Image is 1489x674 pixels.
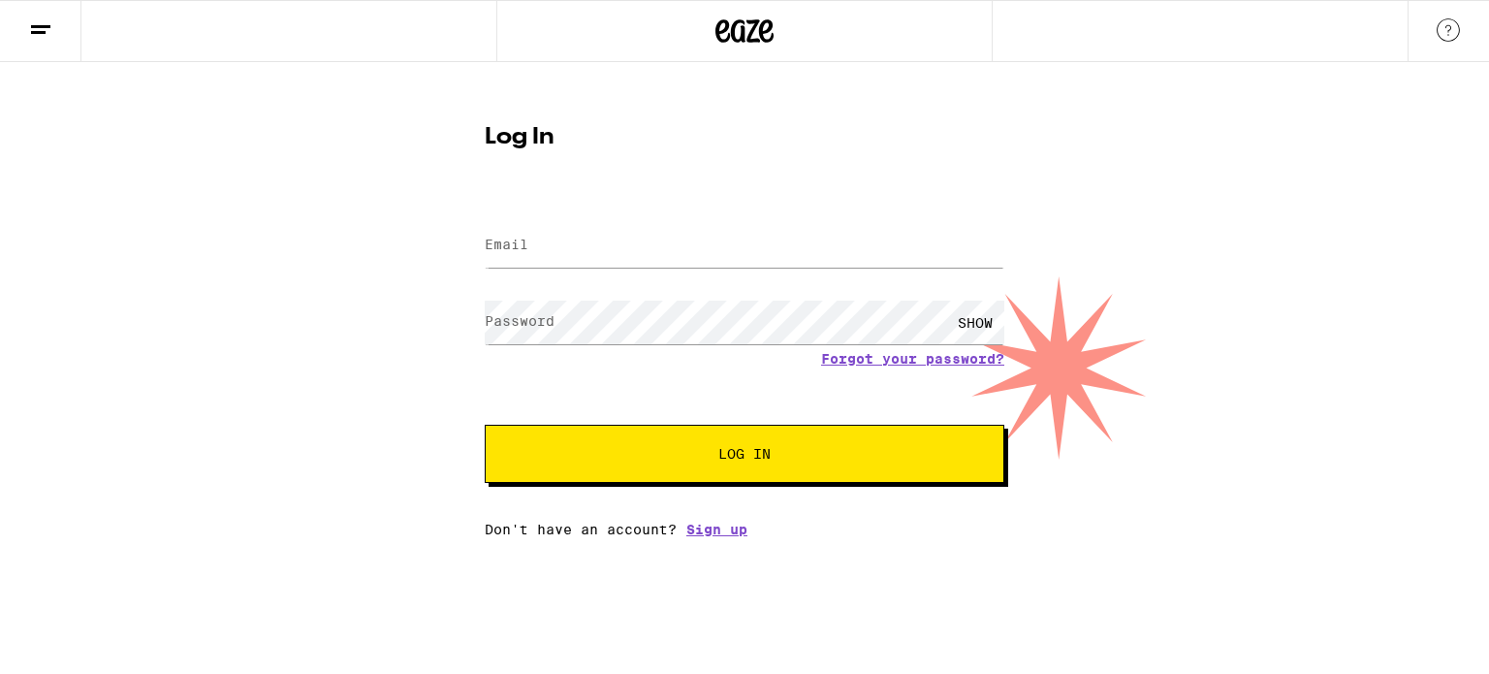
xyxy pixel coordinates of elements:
button: Log In [485,425,1004,483]
label: Email [485,237,528,252]
input: Email [485,224,1004,268]
a: Forgot your password? [821,351,1004,367]
div: SHOW [946,301,1004,344]
label: Password [485,313,554,329]
a: Sign up [686,522,747,537]
h1: Log In [485,126,1004,149]
span: Log In [718,447,771,461]
div: Don't have an account? [485,522,1004,537]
